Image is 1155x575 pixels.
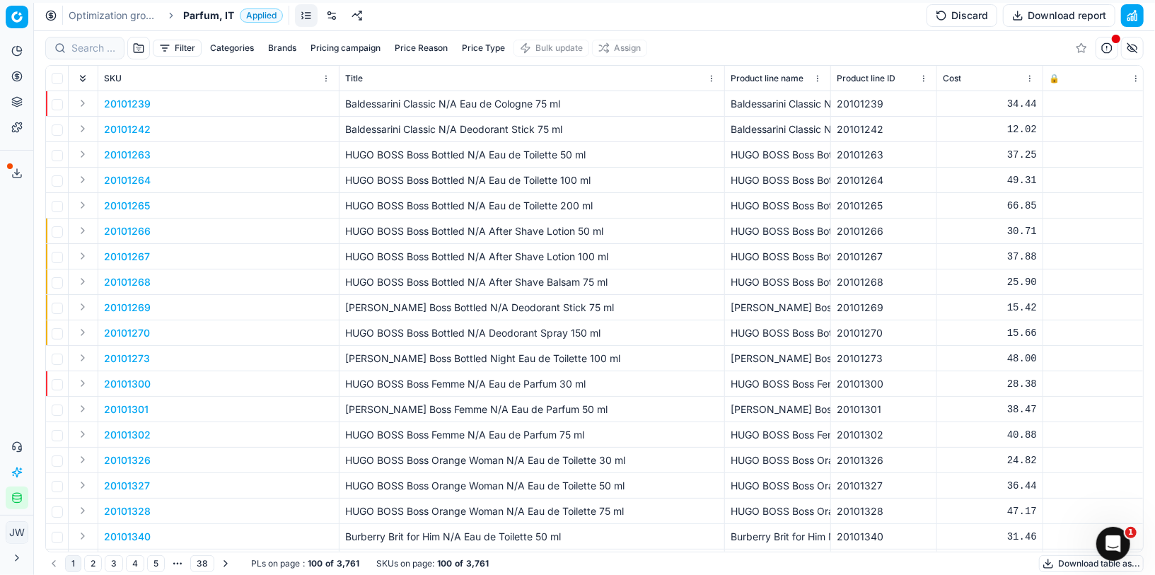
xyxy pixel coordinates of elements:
button: Expand [74,349,91,366]
div: 38.47 [943,402,1037,417]
div: 36.44 [943,479,1037,493]
button: Expand [74,426,91,443]
div: 24.82 [943,453,1037,467]
button: Expand [74,528,91,545]
button: Pricing campaign [305,40,386,57]
div: 20101301 [837,402,931,417]
strong: of [325,558,334,569]
button: 3 [105,555,123,572]
div: HUGO BOSS Boss Bottled N/A After Shave Balsam 75 ml [731,275,825,289]
a: Optimization groups [69,8,159,23]
span: Title [345,73,363,84]
div: 20101239 [837,97,931,111]
button: 20101273 [104,352,150,366]
button: Expand [74,273,91,290]
strong: 3,761 [466,558,489,569]
p: 20101270 [104,326,150,340]
div: 20101326 [837,453,931,467]
div: 30.71 [943,224,1037,238]
input: Search by SKU or title [71,41,115,55]
div: HUGO BOSS Boss Bottled N/A After Shave Lotion 50 ml [731,224,825,238]
button: 20101239 [104,97,151,111]
button: Expand [74,197,91,214]
p: HUGO BOSS Boss Bottled N/A Deodorant Spray 150 ml [345,326,719,340]
strong: 100 [437,558,452,569]
span: SKU [104,73,122,84]
button: Go to next page [217,555,234,572]
button: Price Reason [389,40,453,57]
button: 20101266 [104,224,151,238]
button: Expand [74,502,91,519]
button: 20101301 [104,402,149,417]
button: 20101326 [104,453,151,467]
div: 31.46 [943,530,1037,544]
button: Expand [74,477,91,494]
div: 20101266 [837,224,931,238]
p: HUGO BOSS Boss Femme N/A Eau de Parfum 30 ml [345,377,719,391]
div: 20101269 [837,301,931,315]
button: 20101242 [104,122,151,137]
nav: pagination [45,554,234,574]
div: 37.88 [943,250,1037,264]
div: 20101242 [837,122,931,137]
button: 20101267 [104,250,150,264]
button: 5 [147,555,165,572]
button: Bulk update [513,40,589,57]
button: 20101328 [104,504,151,518]
nav: breadcrumb [69,8,283,23]
div: 49.31 [943,173,1037,187]
span: Product line ID [837,73,895,84]
p: Baldessarini Classic N/A Deodorant Stick 75 ml [345,122,719,137]
button: 20101265 [104,199,150,213]
button: Brands [262,40,302,57]
div: HUGO BOSS Boss Bottled N/A After Shave Lotion 100 ml [731,250,825,264]
div: 20101263 [837,148,931,162]
div: 20101265 [837,199,931,213]
button: 4 [126,555,144,572]
span: Parfum, IT [183,8,234,23]
div: HUGO BOSS Boss Bottled N/A Eau de Toilette 100 ml [731,173,825,187]
div: 20101327 [837,479,931,493]
p: HUGO BOSS Boss Bottled N/A After Shave Lotion 100 ml [345,250,719,264]
div: HUGO BOSS Boss Femme N/A Eau de Parfum 75 ml [731,428,825,442]
button: Expand [74,451,91,468]
div: : [251,558,359,569]
button: 20101327 [104,479,150,493]
button: 20101300 [104,377,151,391]
button: Expand [74,171,91,188]
button: Expand [74,120,91,137]
div: 34.44 [943,97,1037,111]
div: HUGO BOSS Boss Bottled N/A Eau de Toilette 50 ml [731,148,825,162]
p: Burberry Brit for Him N/A Eau de Toilette 50 ml [345,530,719,544]
p: HUGO BOSS Boss Orange Woman N/A Eau de Toilette 75 ml [345,504,719,518]
button: 1 [65,555,81,572]
div: 15.42 [943,301,1037,315]
p: Baldessarini Classic N/A Eau de Cologne 75 ml [345,97,719,111]
p: HUGO BOSS Boss Bottled N/A Eau de Toilette 50 ml [345,148,719,162]
p: HUGO BOSS Boss Bottled N/A After Shave Balsam 75 ml [345,275,719,289]
button: Expand [74,146,91,163]
button: Categories [204,40,260,57]
iframe: Intercom live chat [1096,527,1130,561]
div: 20101273 [837,352,931,366]
p: 20101340 [104,530,151,544]
p: [PERSON_NAME] Boss Bottled N/A Deodorant Stick 75 ml [345,301,719,315]
p: HUGO BOSS Boss Femme N/A Eau de Parfum 75 ml [345,428,719,442]
button: Assign [592,40,647,57]
div: 47.17 [943,504,1037,518]
p: [PERSON_NAME] Boss Femme N/A Eau de Parfum 50 ml [345,402,719,417]
span: Cost [943,73,961,84]
div: Burberry Brit for Him N/A Eau de Toilette 50 ml [731,530,825,544]
div: 20101270 [837,326,931,340]
div: 15.66 [943,326,1037,340]
div: 20101328 [837,504,931,518]
div: 20101340 [837,530,931,544]
button: 2 [84,555,102,572]
span: PLs on page [251,558,300,569]
button: 20101269 [104,301,151,315]
p: HUGO BOSS Boss Orange Woman N/A Eau de Toilette 50 ml [345,479,719,493]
